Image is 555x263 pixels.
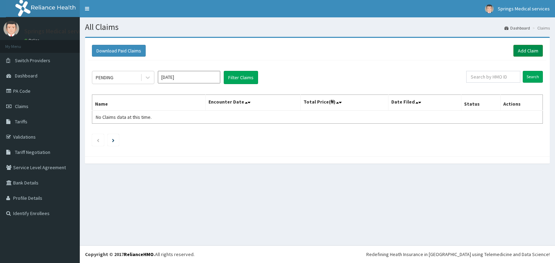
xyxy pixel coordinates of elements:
a: Previous page [96,137,100,143]
a: Online [24,38,41,43]
li: Claims [531,25,550,31]
div: Redefining Heath Insurance in [GEOGRAPHIC_DATA] using Telemedicine and Data Science! [366,251,550,258]
img: User Image [485,5,494,13]
span: Claims [15,103,28,109]
strong: Copyright © 2017 . [85,251,155,257]
div: PENDING [96,74,113,81]
h1: All Claims [85,23,550,32]
th: Encounter Date [206,95,300,111]
a: Add Claim [513,45,543,57]
span: Tariff Negotiation [15,149,50,155]
th: Total Price(₦) [300,95,388,111]
a: Next page [112,137,114,143]
span: Springs Medical services [498,6,550,12]
th: Name [92,95,206,111]
a: RelianceHMO [124,251,154,257]
th: Actions [500,95,543,111]
button: Filter Claims [224,71,258,84]
span: Dashboard [15,73,37,79]
span: Tariffs [15,118,27,125]
footer: All rights reserved. [80,245,555,263]
input: Search [523,71,543,83]
input: Select Month and Year [158,71,220,83]
p: Springs Medical services [24,28,90,34]
th: Status [461,95,500,111]
span: Switch Providers [15,57,50,64]
a: Dashboard [504,25,530,31]
input: Search by HMO ID [466,71,521,83]
img: User Image [3,21,19,36]
button: Download Paid Claims [92,45,146,57]
span: No Claims data at this time. [96,114,152,120]
th: Date Filed [388,95,461,111]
